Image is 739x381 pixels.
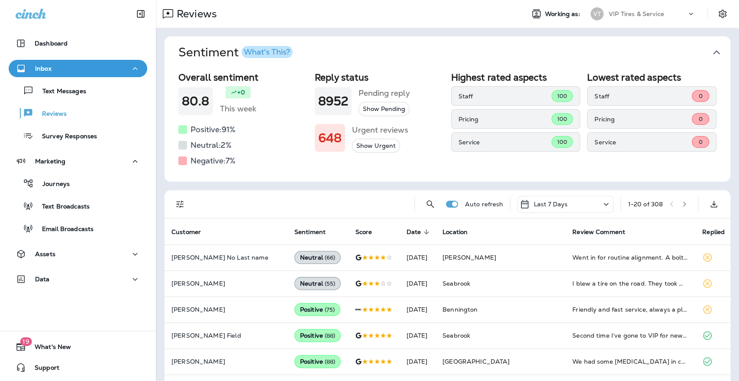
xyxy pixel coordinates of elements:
span: What's New [26,343,71,354]
span: Seabrook [442,280,470,287]
div: We had some hiccups in communication early on but they fixed it immediately. I highly recommend t... [572,357,688,366]
span: 100 [557,115,567,123]
p: +0 [237,88,245,97]
p: [PERSON_NAME] No Last name [171,254,281,261]
span: 0 [698,138,702,146]
button: Assets [9,245,147,263]
p: Survey Responses [33,133,97,141]
h1: Sentiment [178,45,293,60]
button: Filters [171,195,189,213]
p: [PERSON_NAME] Field [171,332,281,339]
span: Date [406,228,432,236]
h2: Reply status [315,72,444,83]
span: Review Comment [572,228,625,236]
span: Support [26,364,59,374]
div: Second time I’ve gone to VIP for new tires. Price was reasonable and everything went smoothly. Je... [572,331,688,340]
div: What's This? [244,48,290,56]
button: Reviews [9,104,147,122]
span: 100 [557,92,567,100]
span: Sentiment [294,228,326,236]
span: Review Comment [572,228,636,236]
span: Working as: [545,10,582,18]
td: [DATE] [399,296,436,322]
button: SentimentWhat's This? [171,36,737,68]
span: ( 66 ) [325,254,336,261]
p: Text Messages [34,88,86,96]
td: [DATE] [399,322,436,348]
p: Reviews [173,7,217,20]
p: Text Broadcasts [33,203,90,211]
button: Journeys [9,174,147,192]
h1: 80.8 [182,94,210,108]
button: Email Broadcasts [9,219,147,238]
td: [DATE] [399,348,436,374]
td: [DATE] [399,270,436,296]
button: 19What's New [9,338,147,355]
p: Pricing [458,116,552,123]
button: Show Urgent [352,139,400,153]
div: 1 - 20 of 308 [628,201,663,208]
p: Marketing [35,158,65,165]
span: Seabrook [442,332,470,339]
div: Friendly and fast service, always a pleasure going there. [572,305,688,314]
p: Dashboard [35,40,68,47]
span: ( 88 ) [325,332,336,339]
p: VIP Tires & Service [609,10,664,17]
h1: 648 [318,131,342,145]
p: Pricing [594,116,692,123]
button: Data [9,270,147,288]
span: Location [442,228,468,236]
span: [PERSON_NAME] [442,254,496,261]
span: 0 [698,115,702,123]
span: Location [442,228,479,236]
h5: Pending reply [358,86,410,100]
div: Positive [294,355,341,368]
p: [PERSON_NAME] [171,358,281,365]
p: Staff [594,93,692,100]
span: 0 [698,92,702,100]
span: Score [355,228,383,236]
span: Customer [171,228,212,236]
span: Bennington [442,306,478,313]
button: Marketing [9,153,147,170]
span: ( 75 ) [325,306,335,313]
span: Date [406,228,421,236]
button: Text Broadcasts [9,197,147,215]
p: Auto refresh [465,201,503,208]
p: Service [458,139,552,146]
h2: Highest rated aspects [451,72,581,83]
h1: 8952 [318,94,349,108]
span: 100 [557,138,567,146]
h5: Urgent reviews [352,123,408,137]
span: ( 55 ) [325,280,336,287]
span: Customer [171,228,201,236]
p: [PERSON_NAME] [171,280,281,287]
button: What's This? [242,46,293,58]
button: Dashboard [9,35,147,52]
p: Service [594,139,692,146]
h5: Positive: 91 % [190,123,236,137]
div: Neutral [294,251,341,264]
div: Positive [294,303,341,316]
h5: Negative: 7 % [190,154,236,168]
p: [PERSON_NAME] [171,306,281,313]
span: Replied [702,228,736,236]
h2: Overall sentiment [178,72,308,83]
p: Assets [35,251,55,257]
button: Support [9,359,147,376]
div: VT [591,7,603,20]
button: Inbox [9,60,147,77]
span: [GEOGRAPHIC_DATA] [442,358,510,365]
p: Inbox [35,65,52,72]
p: Reviews [33,110,67,118]
div: I blew a tire on the road. They took me first thing in the AM. Cheerful staff tried to find repla... [572,279,688,288]
div: Positive [294,329,341,342]
span: Sentiment [294,228,337,236]
span: 19 [20,337,32,346]
div: SentimentWhat's This? [165,68,730,182]
div: Went in for routine alignment. A bolt broke and VIP had difficulty finding a replacement. There w... [572,253,688,262]
button: Collapse Sidebar [129,5,153,23]
h2: Lowest rated aspects [587,72,716,83]
p: Data [35,276,50,283]
span: ( 88 ) [325,358,336,365]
